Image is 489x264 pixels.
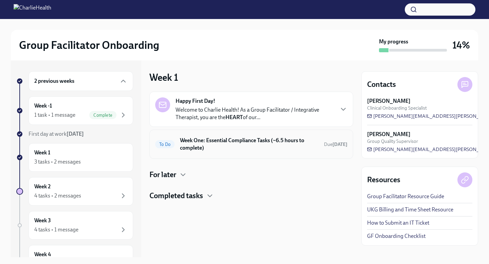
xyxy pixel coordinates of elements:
p: Welcome to Charlie Health! As a Group Facilitator / Integrative Therapist, you are the of our... [176,106,334,121]
h3: 14% [452,39,470,51]
span: To Do [155,142,175,147]
h4: Resources [367,175,400,185]
strong: Happy First Day! [176,97,215,105]
h4: Completed tasks [149,191,203,201]
h6: Week 1 [34,149,50,156]
span: Due [324,142,347,147]
strong: [PERSON_NAME] [367,97,411,105]
span: September 15th, 2025 10:00 [324,141,347,148]
h3: Week 1 [149,71,178,83]
h6: 2 previous weeks [34,77,74,85]
h4: Contacts [367,79,396,90]
span: Group Quality Supervisor [367,138,418,145]
a: Week 24 tasks • 2 messages [16,177,133,206]
h4: For later [149,170,176,180]
div: For later [149,170,353,180]
a: How to Submit an IT Ticket [367,219,429,227]
a: Week 13 tasks • 2 messages [16,143,133,172]
strong: [PERSON_NAME] [367,131,411,138]
h6: Week -1 [34,102,52,110]
strong: [DATE] [332,142,347,147]
a: Group Facilitator Resource Guide [367,193,444,200]
strong: My progress [379,38,408,45]
h6: Week One: Essential Compliance Tasks (~6.5 hours to complete) [180,137,319,152]
img: CharlieHealth [14,4,51,15]
h2: Group Facilitator Onboarding [19,38,159,52]
span: First day at work [29,131,84,137]
strong: HEART [225,114,243,120]
h6: Week 4 [34,251,51,258]
a: UKG Billing and Time Sheet Resource [367,206,453,213]
strong: [DATE] [67,131,84,137]
a: Week -11 task • 1 messageComplete [16,96,133,125]
h6: Week 2 [34,183,51,190]
a: GF Onboarding Checklist [367,232,425,240]
div: Completed tasks [149,191,353,201]
div: 3 tasks • 2 messages [34,158,81,166]
a: Week 34 tasks • 1 message [16,211,133,240]
span: Clinical Onboarding Specialist [367,105,427,111]
div: 4 tasks • 1 message [34,226,78,233]
span: Complete [89,113,116,118]
div: 4 tasks • 2 messages [34,192,81,200]
a: First day at work[DATE] [16,130,133,138]
a: To DoWeek One: Essential Compliance Tasks (~6.5 hours to complete)Due[DATE] [155,135,347,153]
div: 1 task • 1 message [34,111,75,119]
h6: Week 3 [34,217,51,224]
div: 2 previous weeks [29,71,133,91]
